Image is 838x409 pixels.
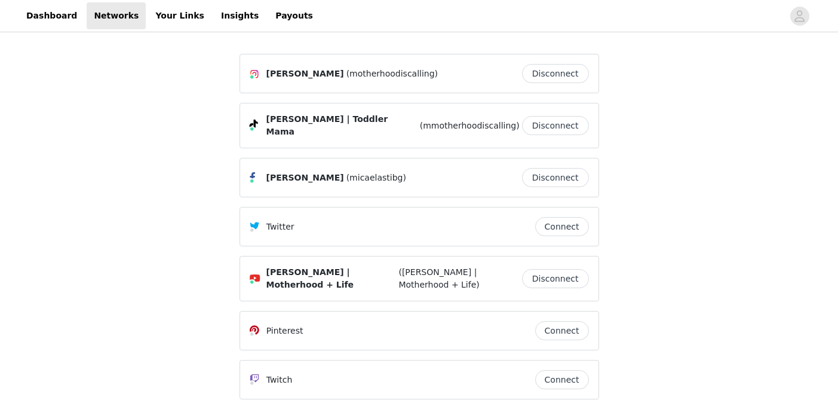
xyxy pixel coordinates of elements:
a: Your Links [148,2,211,29]
button: Connect [535,321,589,340]
span: (mmotherhoodiscalling) [420,120,520,132]
span: [PERSON_NAME] | Toddler Mama [266,113,418,138]
span: (micaelastibg) [346,172,406,184]
button: Disconnect [522,64,589,83]
p: Twitch [266,374,293,386]
button: Connect [535,217,589,236]
a: Networks [87,2,146,29]
button: Disconnect [522,269,589,288]
button: Disconnect [522,116,589,135]
p: Pinterest [266,325,303,337]
a: Insights [214,2,266,29]
span: [PERSON_NAME] | Motherhood + Life [266,266,397,291]
a: Payouts [268,2,320,29]
span: [PERSON_NAME] [266,172,344,184]
img: Instagram Icon [250,69,259,79]
span: [PERSON_NAME] [266,68,344,80]
span: ([PERSON_NAME] | Motherhood + Life) [398,266,519,291]
div: avatar [794,7,805,26]
span: (motherhoodiscalling) [346,68,438,80]
a: Dashboard [19,2,84,29]
p: Twitter [266,221,294,233]
button: Connect [535,370,589,389]
button: Disconnect [522,168,589,187]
